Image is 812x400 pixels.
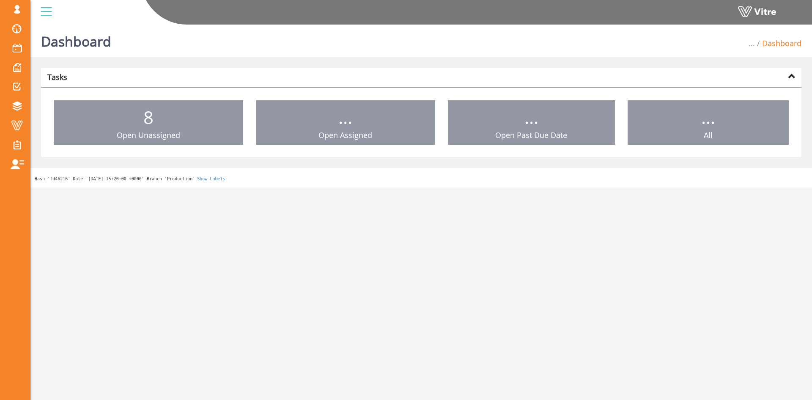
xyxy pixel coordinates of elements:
a: ... Open Assigned [256,100,436,145]
span: Open Past Due Date [495,130,567,140]
span: ... [524,105,538,129]
a: ... All [628,100,789,145]
li: Dashboard [755,38,801,49]
span: Open Assigned [318,130,372,140]
a: ... Open Past Due Date [448,100,615,145]
span: ... [749,38,755,48]
span: 8 [143,105,154,129]
span: Hash 'fd46216' Date '[DATE] 15:20:00 +0000' Branch 'Production' [35,177,195,181]
span: ... [701,105,715,129]
h1: Dashboard [41,21,111,57]
a: 8 Open Unassigned [54,100,243,145]
strong: Tasks [47,72,67,82]
span: ... [338,105,352,129]
a: Show Labels [197,177,225,181]
span: Open Unassigned [117,130,180,140]
span: All [704,130,713,140]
